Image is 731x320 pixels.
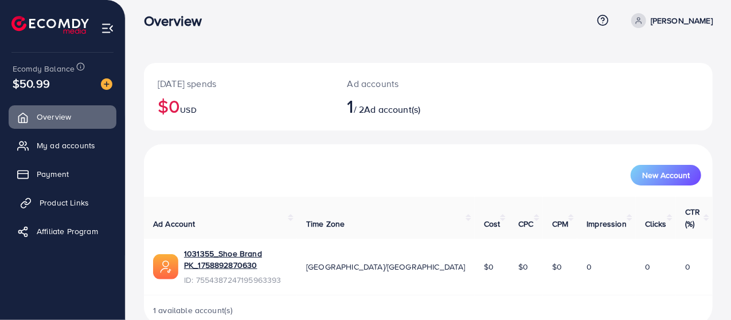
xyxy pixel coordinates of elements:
[685,206,700,229] span: CTR (%)
[642,171,690,179] span: New Account
[153,254,178,279] img: ic-ads-acc.e4c84228.svg
[631,165,701,185] button: New Account
[682,268,722,311] iframe: Chat
[184,274,288,286] span: ID: 7554387247195963393
[651,14,713,27] p: [PERSON_NAME]
[364,103,420,116] span: Ad account(s)
[37,226,98,237] span: Affiliate Program
[645,261,650,272] span: 0
[9,220,116,243] a: Affiliate Program
[40,197,89,208] span: Product Links
[347,93,354,119] span: 1
[627,13,713,28] a: [PERSON_NAME]
[685,261,690,272] span: 0
[101,78,112,90] img: image
[184,248,288,271] a: 1031355_Shoe Brand PK_1758892870630
[347,95,462,117] h2: / 2
[552,261,562,272] span: $0
[9,134,116,157] a: My ad accounts
[158,77,320,90] p: [DATE] spends
[518,261,528,272] span: $0
[9,105,116,128] a: Overview
[101,22,114,35] img: menu
[587,218,627,230] span: Impression
[347,77,462,90] p: Ad accounts
[306,261,466,272] span: [GEOGRAPHIC_DATA]/[GEOGRAPHIC_DATA]
[144,13,211,29] h3: Overview
[306,218,345,230] span: Time Zone
[13,75,50,92] span: $50.99
[518,218,533,230] span: CPC
[153,218,196,230] span: Ad Account
[11,16,89,34] img: logo
[158,95,320,117] h2: $0
[587,261,592,272] span: 0
[552,218,568,230] span: CPM
[484,218,501,230] span: Cost
[645,218,667,230] span: Clicks
[153,305,233,316] span: 1 available account(s)
[180,104,196,116] span: USD
[484,261,494,272] span: $0
[37,168,69,180] span: Payment
[13,63,75,74] span: Ecomdy Balance
[37,111,71,123] span: Overview
[9,163,116,185] a: Payment
[9,191,116,214] a: Product Links
[37,140,95,151] span: My ad accounts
